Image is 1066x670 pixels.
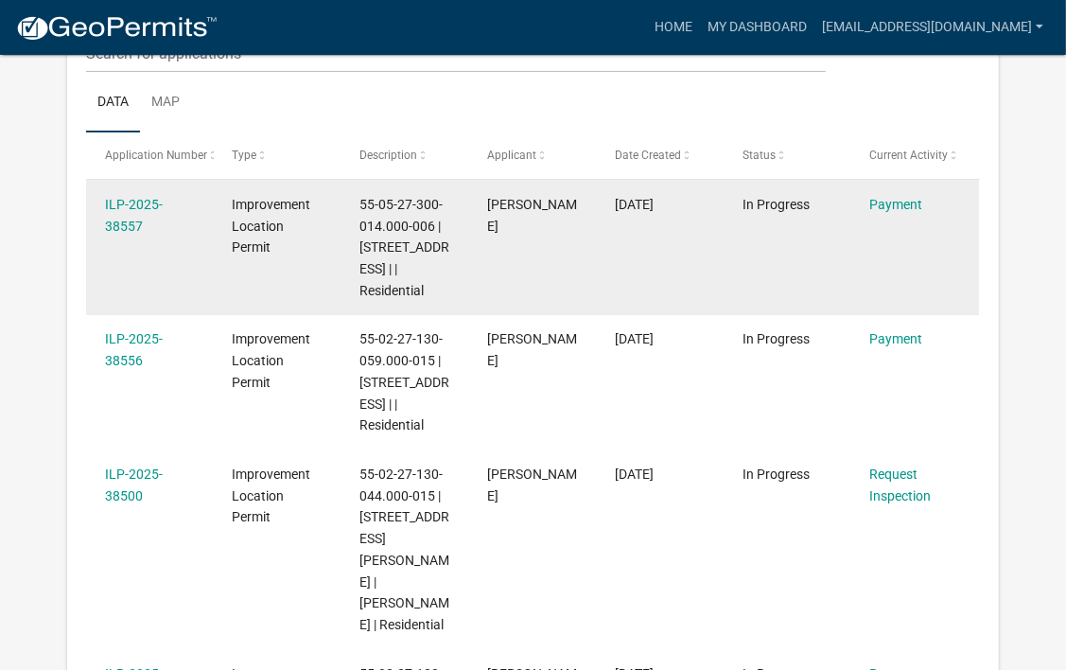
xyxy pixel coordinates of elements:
[700,9,814,45] a: My Dashboard
[487,331,577,368] span: Cindy Thrasher
[743,331,810,346] span: In Progress
[487,197,577,234] span: Cindy Thrasher
[359,331,449,432] span: 55-02-27-130-059.000-015 | 13874 N AMERICUS WAY | | Residential
[86,73,140,133] a: Data
[615,467,654,482] span: 07/13/2025
[615,331,654,346] span: 08/08/2025
[105,331,163,368] a: ILP-2025-38556
[487,467,577,503] span: Cindy Thrasher
[232,331,310,390] span: Improvement Location Permit
[487,149,536,162] span: Applicant
[105,197,163,234] a: ILP-2025-38557
[469,132,597,178] datatable-header-cell: Applicant
[851,132,979,178] datatable-header-cell: Current Activity
[615,149,681,162] span: Date Created
[743,467,810,482] span: In Progress
[743,197,810,212] span: In Progress
[214,132,341,178] datatable-header-cell: Type
[597,132,725,178] datatable-header-cell: Date Created
[232,467,310,525] span: Improvement Location Permit
[870,331,923,346] a: Payment
[725,132,852,178] datatable-header-cell: Status
[814,9,1051,45] a: [EMAIL_ADDRESS][DOMAIN_NAME]
[232,197,310,256] span: Improvement Location Permit
[341,132,469,178] datatable-header-cell: Description
[870,467,932,503] a: Request Inspection
[870,197,923,212] a: Payment
[615,197,654,212] span: 08/08/2025
[647,9,700,45] a: Home
[359,149,417,162] span: Description
[105,467,163,503] a: ILP-2025-38500
[743,149,776,162] span: Status
[86,132,214,178] datatable-header-cell: Application Number
[870,149,949,162] span: Current Activity
[359,197,449,298] span: 55-05-27-300-014.000-006 | 7274 GOAT HOLLOW RD | | Residential
[232,149,256,162] span: Type
[105,149,208,162] span: Application Number
[140,73,191,133] a: Map
[359,467,449,632] span: 55-02-27-130-044.000-015 | 13872 N KENNARD WAY | Cindy Thrasher | Residential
